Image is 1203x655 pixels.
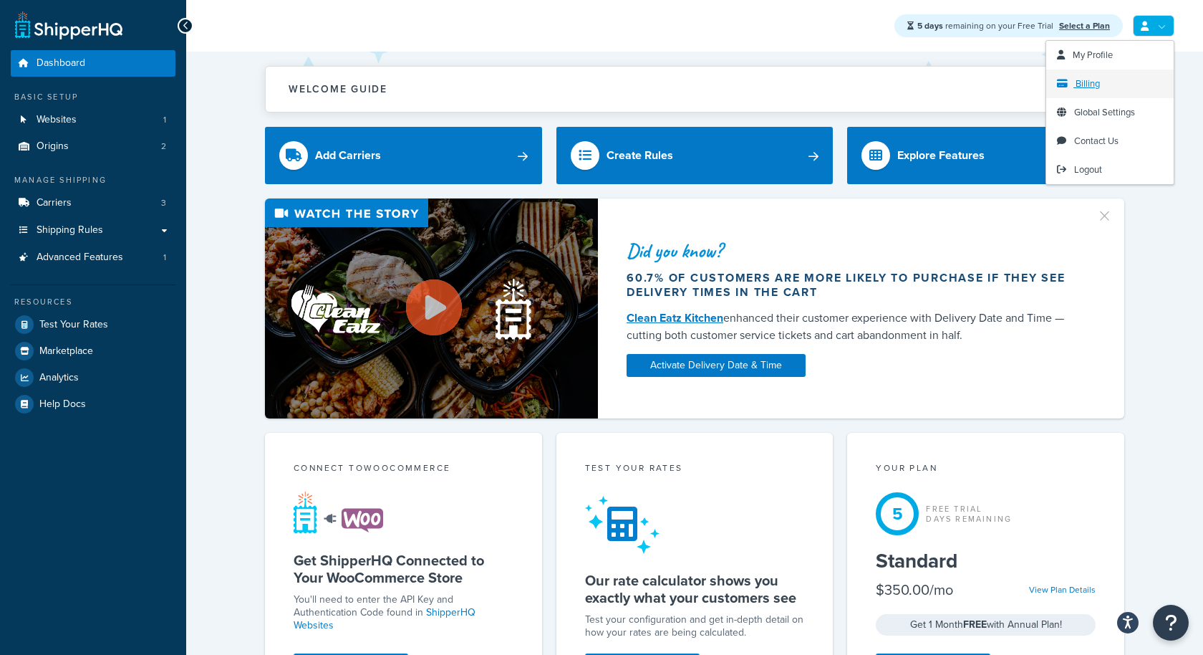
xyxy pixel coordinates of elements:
div: Get 1 Month with Annual Plan! [876,614,1096,636]
li: Origins [11,133,175,160]
span: Marketplace [39,345,93,358]
span: Advanced Features [37,252,123,264]
a: Websites1 [11,107,175,133]
span: Websites [37,114,77,126]
a: Activate Delivery Date & Time [627,354,806,377]
p: You'll need to enter the API Key and Authentication Code found in [294,593,513,632]
a: Shipping Rules [11,217,175,244]
span: Test Your Rates [39,319,108,331]
div: Free Trial Days Remaining [926,504,1012,524]
div: 5 [876,492,919,535]
div: enhanced their customer experience with Delivery Date and Time — cutting both customer service ti... [627,310,1079,344]
button: Welcome Guide [266,67,1124,112]
span: remaining on your Free Trial [917,19,1055,32]
a: Explore Features [847,127,1124,184]
span: Contact Us [1074,134,1119,148]
span: My Profile [1073,48,1113,62]
a: Help Docs [11,391,175,417]
a: Clean Eatz Kitchen [627,310,723,326]
div: $350.00/mo [876,580,953,600]
div: Basic Setup [11,91,175,103]
span: 2 [161,140,166,153]
span: Dashboard [37,57,85,70]
strong: FREE [963,617,987,632]
a: Test Your Rates [11,312,175,338]
a: Marketplace [11,338,175,364]
span: Logout [1074,163,1102,176]
a: Origins2 [11,133,175,160]
h5: Standard [876,550,1096,573]
span: 1 [163,114,166,126]
a: Select a Plan [1059,19,1110,32]
span: Global Settings [1074,105,1135,119]
img: Video thumbnail [265,199,598,419]
a: Carriers3 [11,190,175,216]
a: Billing [1046,70,1174,98]
div: Connect to WooCommerce [294,462,513,478]
div: Add Carriers [315,145,381,166]
strong: 5 days [917,19,943,32]
h5: Our rate calculator shows you exactly what your customers see [585,572,805,606]
div: Create Rules [607,145,673,166]
div: 60.7% of customers are more likely to purchase if they see delivery times in the cart [627,271,1079,300]
a: My Profile [1046,41,1174,70]
a: ShipperHQ Websites [294,605,475,633]
a: Add Carriers [265,127,542,184]
li: Advanced Features [11,244,175,271]
div: Manage Shipping [11,174,175,186]
div: Test your rates [585,462,805,478]
span: Shipping Rules [37,224,103,236]
a: Advanced Features1 [11,244,175,271]
span: Origins [37,140,69,153]
span: Carriers [37,197,72,209]
div: Test your configuration and get in-depth detail on how your rates are being calculated. [585,613,805,639]
div: Your Plan [876,462,1096,478]
button: Open Resource Center [1153,605,1189,641]
h5: Get ShipperHQ Connected to Your WooCommerce Store [294,552,513,586]
span: Help Docs [39,398,86,411]
span: 1 [163,252,166,264]
li: Websites [11,107,175,133]
img: connect-shq-woo-43c21eb1.svg [294,491,383,534]
li: Carriers [11,190,175,216]
a: Contact Us [1046,127,1174,156]
a: Global Settings [1046,98,1174,127]
a: Create Rules [556,127,834,184]
span: 3 [161,197,166,209]
a: Logout [1046,156,1174,184]
span: Analytics [39,372,79,384]
div: Explore Features [897,145,985,166]
a: Dashboard [11,50,175,77]
div: Did you know? [627,241,1079,261]
h2: Welcome Guide [289,84,387,95]
a: View Plan Details [1029,583,1096,596]
span: Billing [1076,77,1100,90]
div: Resources [11,296,175,308]
a: Analytics [11,365,175,391]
